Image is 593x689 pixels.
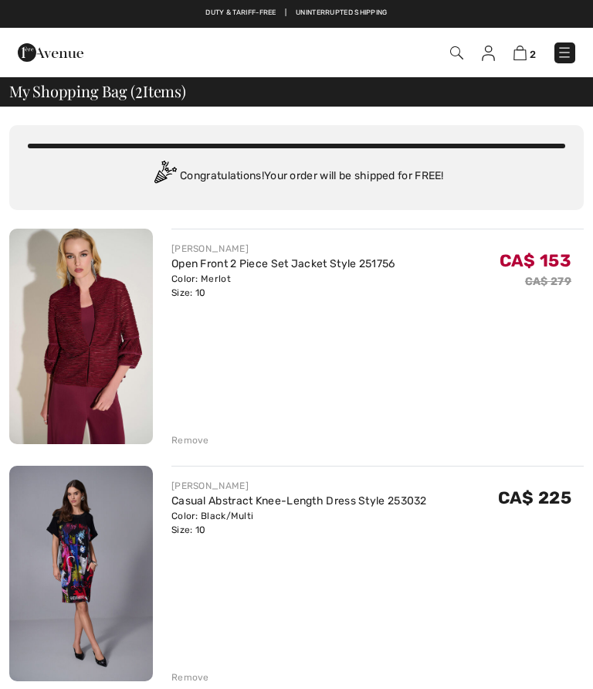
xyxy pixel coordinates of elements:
[171,257,395,270] a: Open Front 2 Piece Set Jacket Style 251756
[171,242,395,256] div: [PERSON_NAME]
[525,275,571,288] s: CA$ 279
[171,494,427,507] a: Casual Abstract Knee-Length Dress Style 253032
[196,8,325,19] a: Free shipping on orders over $99
[334,8,336,19] span: |
[171,670,209,684] div: Remove
[9,83,186,99] span: My Shopping Bag ( Items)
[450,46,463,59] img: Search
[498,487,571,508] span: CA$ 225
[9,229,153,444] img: Open Front 2 Piece Set Jacket Style 251756
[171,479,427,493] div: [PERSON_NAME]
[149,161,180,192] img: Congratulation2.svg
[500,250,571,271] span: CA$ 153
[135,80,143,100] span: 2
[171,272,395,300] div: Color: Merlot Size: 10
[345,8,397,19] a: Free Returns
[530,49,536,60] span: 2
[18,37,83,68] img: 1ère Avenue
[28,161,565,192] div: Congratulations! Your order will be shipped for FREE!
[513,46,527,60] img: Shopping Bag
[18,46,83,59] a: 1ère Avenue
[171,509,427,537] div: Color: Black/Multi Size: 10
[557,45,572,60] img: Menu
[171,433,209,447] div: Remove
[513,45,536,61] a: 2
[9,466,153,681] img: Casual Abstract Knee-Length Dress Style 253032
[482,46,495,61] img: My Info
